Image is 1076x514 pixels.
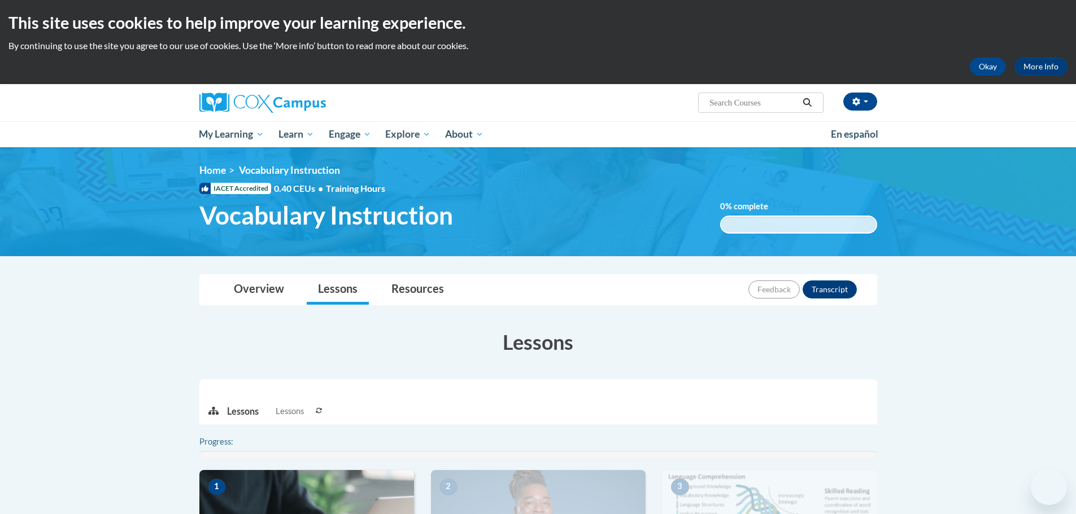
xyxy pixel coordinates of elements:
span: Engage [329,128,371,141]
a: Engage [321,121,378,147]
span: Vocabulary Instruction [199,200,453,230]
span: • [318,183,323,194]
a: Resources [380,275,455,305]
h3: Lessons [199,328,877,356]
span: 1 [208,478,226,495]
div: Main menu [182,121,894,147]
span: En español [831,128,878,140]
span: Lessons [276,405,304,418]
span: 3 [671,478,689,495]
span: About [445,128,483,141]
h2: This site uses cookies to help improve your learning experience. [8,11,1068,34]
p: Lessons [227,405,259,418]
button: Account Settings [843,93,877,111]
span: Vocabulary Instruction [239,164,340,176]
a: En español [824,122,886,146]
a: Cox Campus [199,93,414,113]
a: My Learning [192,121,272,147]
a: Overview [223,275,295,305]
img: Cox Campus [199,93,326,113]
span: Explore [385,128,430,141]
span: Training Hours [326,183,385,194]
button: Search [799,96,816,109]
span: My Learning [199,128,264,141]
span: 0.40 CEUs [274,182,326,195]
a: About [438,121,491,147]
input: Search Courses [708,96,799,109]
span: IACET Accredited [199,183,271,194]
button: Okay [970,58,1006,76]
a: Home [199,164,226,176]
span: 2 [439,478,458,495]
a: Learn [271,121,321,147]
button: Feedback [748,280,800,298]
a: Explore [378,121,438,147]
label: % complete [720,200,785,213]
a: Lessons [307,275,369,305]
label: Progress: [199,436,264,448]
iframe: Button to launch messaging window [1031,469,1067,505]
button: Transcript [803,280,857,298]
p: By continuing to use the site you agree to our use of cookies. Use the ‘More info’ button to read... [8,39,1068,52]
span: Learn [278,128,314,141]
a: More Info [1014,58,1068,76]
span: 0 [720,201,725,211]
